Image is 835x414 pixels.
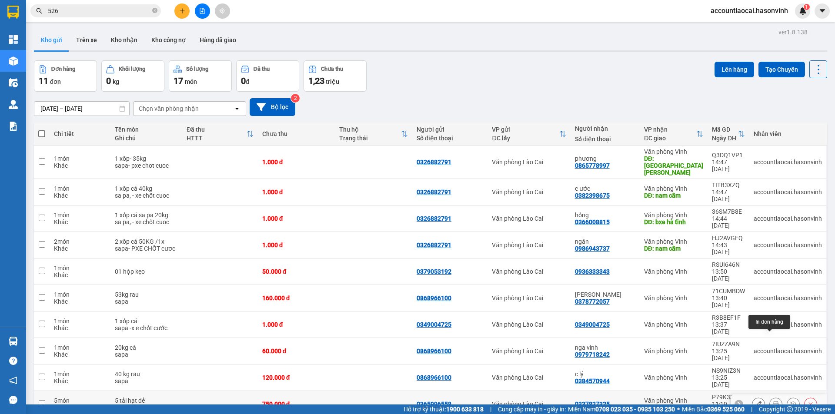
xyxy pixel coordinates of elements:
div: DĐ: nam cấm [644,245,703,252]
sup: 2 [291,94,300,103]
div: HTTT [187,135,247,142]
div: 0986943737 [575,245,610,252]
div: Văn phòng Vinh [644,212,703,219]
th: Toggle SortBy [488,123,570,146]
span: 17 [174,76,183,86]
div: 160.000 đ [262,295,331,301]
div: Khác [54,192,106,199]
span: kg [113,78,119,85]
svg: open [234,105,240,112]
span: copyright [787,406,793,412]
div: ĐC giao [644,135,696,142]
div: Văn phòng Lào Cai [492,401,566,407]
div: 5 tải hạt dẻ [115,397,178,404]
div: 13:40 [DATE] [712,295,745,308]
strong: 0708 023 035 - 0935 103 250 [595,406,675,413]
div: 1 xốp- 35kg [115,155,178,162]
div: Văn phòng Lào Cai [492,374,566,381]
div: 1.000 đ [262,159,331,166]
span: | [751,404,752,414]
span: món [185,78,197,85]
img: logo-vxr [7,6,19,19]
span: | [490,404,491,414]
div: accountlaocai.hasonvinh [754,268,822,275]
div: 7IUZZA9N [712,341,745,348]
div: 1.000 đ [262,189,331,195]
strong: 0369 525 060 [707,406,745,413]
div: Văn phòng Vinh [644,295,703,301]
div: sapa -x e chốt cước [115,325,178,331]
div: Người nhận [575,125,635,132]
div: 0382398675 [575,192,610,199]
div: Sửa đơn hàng [752,397,765,411]
div: sapa- pxe chot cuoc [115,162,178,169]
div: 0868966100 [417,348,451,354]
strong: 1900 633 818 [446,406,484,413]
span: search [36,8,42,14]
div: accountlaocai.hasonvinh [754,374,822,381]
span: ⚪️ [677,407,680,411]
div: 0326882791 [417,242,451,248]
div: 36SM7B8E [712,208,745,215]
div: 0337827325 [575,401,610,407]
img: warehouse-icon [9,78,18,87]
span: đ [246,78,249,85]
div: nga vinh [575,344,635,351]
div: NS9NIZ3N [712,367,745,374]
div: 1 món [54,265,106,272]
div: Khác [54,245,106,252]
div: Văn phòng Vinh [644,148,703,155]
div: 13:25 [DATE] [712,374,745,388]
div: Chưa thu [262,130,331,137]
div: 0326882791 [417,189,451,195]
div: 0865778997 [575,162,610,169]
div: Văn phòng Lào Cai [492,215,566,222]
div: Văn phòng Lào Cai [492,295,566,301]
div: Khác [54,219,106,225]
div: Đã thu [187,126,247,133]
div: 14:47 [DATE] [712,159,745,172]
div: 14:43 [DATE] [712,242,745,255]
div: accountlaocai.hasonvinh [754,159,822,166]
div: DĐ: bãi dương châu [644,155,703,176]
div: accountlaocai.hasonvinh [754,189,822,195]
div: Văn phòng Vinh [644,374,703,381]
span: message [9,396,17,404]
button: Trên xe [69,30,104,50]
div: 1 món [54,371,106,378]
div: 0936333343 [575,268,610,275]
div: mùi vinh [575,291,635,298]
div: 1 món [54,185,106,192]
img: warehouse-icon [9,56,18,66]
div: 14:44 [DATE] [712,215,745,229]
img: solution-icon [9,122,18,131]
div: 14:47 [DATE] [712,189,745,202]
span: aim [219,8,225,14]
div: ver 1.8.138 [778,27,808,37]
button: Hàng đã giao [193,30,243,50]
button: plus [174,3,190,19]
div: 0366008815 [575,219,610,225]
button: Chưa thu1,23 triệu [304,60,367,92]
div: Khác [54,351,106,358]
div: 0868966100 [417,295,451,301]
div: 71CUMBDW [712,288,745,295]
div: 1.000 đ [262,321,331,328]
div: 1.000 đ [262,242,331,248]
input: Select a date range. [34,102,129,116]
span: plus [179,8,185,14]
button: Đơn hàng11đơn [34,60,97,92]
div: Văn phòng Vinh [644,348,703,354]
div: 1 xốp cá sa pa 20kg [115,212,178,219]
div: 50.000 đ [262,268,331,275]
div: Văn phòng Vinh [644,397,703,404]
div: sapa [115,351,178,358]
span: caret-down [818,7,826,15]
div: Q3DQ1VP1 [712,152,745,159]
div: DĐ: hương sơn ht [644,404,703,411]
div: 0326882791 [417,159,451,166]
button: Kho công nợ [144,30,193,50]
span: Cung cấp máy in - giấy in: [498,404,566,414]
div: RSUI646N [712,261,745,268]
div: Mã GD [712,126,738,133]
